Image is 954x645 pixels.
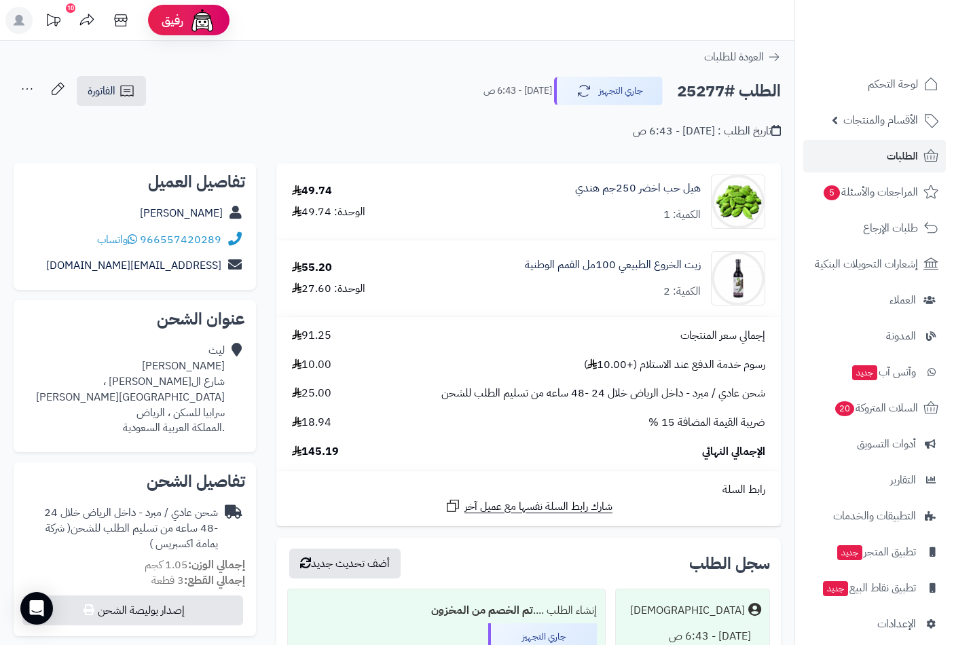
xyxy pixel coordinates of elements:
[292,444,339,460] span: 145.19
[24,311,245,327] h2: عنوان الشحن
[140,232,221,248] a: 966557420289
[836,542,916,561] span: تطبيق المتجر
[851,363,916,382] span: وآتس آب
[868,75,918,94] span: لوحة التحكم
[292,260,332,276] div: 55.20
[292,204,365,220] div: الوحدة: 49.74
[66,3,75,13] div: 10
[823,581,848,596] span: جديد
[803,464,946,496] a: التقارير
[803,248,946,280] a: إشعارات التحويلات البنكية
[45,520,218,552] span: ( شركة يمامة اكسبريس )
[887,147,918,166] span: الطلبات
[704,49,781,65] a: العودة للطلبات
[88,83,115,99] span: الفاتورة
[648,415,765,430] span: ضريبة القيمة المضافة 15 %
[292,328,331,344] span: 91.25
[151,572,245,589] small: 3 قطعة
[464,499,612,515] span: شارك رابط السلة نفسها مع عميل آخر
[292,386,331,401] span: 25.00
[441,386,765,401] span: شحن عادي / مبرد - داخل الرياض خلال 24 -48 ساعه من تسليم الطلب للشحن
[803,176,946,208] a: المراجعات والأسئلة5
[803,320,946,352] a: المدونة
[886,327,916,346] span: المدونة
[890,471,916,490] span: التقارير
[24,473,245,490] h2: تفاصيل الشحن
[292,415,331,430] span: 18.94
[803,140,946,172] a: الطلبات
[803,356,946,388] a: وآتس آبجديد
[554,77,663,105] button: جاري التجهيز
[843,111,918,130] span: الأقسام والمنتجات
[712,251,765,306] img: 1736642023-6281000897157-90x90.jpg
[24,174,245,190] h2: تفاصيل العميل
[20,592,53,625] div: Open Intercom Messenger
[852,365,877,380] span: جديد
[188,557,245,573] strong: إجمالي الوزن:
[680,328,765,344] span: إجمالي سعر المنتجات
[36,7,70,37] a: تحديثات المنصة
[889,291,916,310] span: العملاء
[24,343,225,436] div: ليث [PERSON_NAME] شارع ال[PERSON_NAME] ، [GEOGRAPHIC_DATA][PERSON_NAME] سرابيا للسكن ، الرياض .ال...
[22,595,243,625] button: إصدار بوليصة الشحن
[834,399,918,418] span: السلات المتروكة
[525,257,701,273] a: زيت الخروع الطبيعي 100مل القمم الوطنية
[803,392,946,424] a: السلات المتروكة20
[184,572,245,589] strong: إجمالي القطع:
[282,482,775,498] div: رابط السلة
[296,597,597,624] div: إنشاء الطلب ....
[822,183,918,202] span: المراجعات والأسئلة
[663,284,701,299] div: الكمية: 2
[835,401,854,416] span: 20
[803,500,946,532] a: التطبيقات والخدمات
[24,505,218,552] div: شحن عادي / مبرد - داخل الرياض خلال 24 -48 ساعه من تسليم الطلب للشحن
[803,212,946,244] a: طلبات الإرجاع
[803,608,946,640] a: الإعدادات
[702,444,765,460] span: الإجمالي النهائي
[77,76,146,106] a: الفاتورة
[837,545,862,560] span: جديد
[575,181,701,196] a: هيل حب اخضر 250جم هندي
[431,602,533,619] b: تم الخصم من المخزون
[824,185,840,200] span: 5
[803,536,946,568] a: تطبيق المتجرجديد
[704,49,764,65] span: العودة للطلبات
[140,205,223,221] a: [PERSON_NAME]
[689,555,770,572] h3: سجل الطلب
[803,284,946,316] a: العملاء
[483,84,552,98] small: [DATE] - 6:43 ص
[145,557,245,573] small: 1.05 كجم
[292,357,331,373] span: 10.00
[857,435,916,454] span: أدوات التسويق
[584,357,765,373] span: رسوم خدمة الدفع عند الاستلام (+10.00 )
[833,506,916,526] span: التطبيقات والخدمات
[633,124,781,139] div: تاريخ الطلب : [DATE] - 6:43 ص
[292,281,365,297] div: الوحدة: 27.60
[712,174,765,229] img: 1641589131-87-90x90.jpg
[663,207,701,223] div: الكمية: 1
[822,578,916,597] span: تطبيق نقاط البيع
[189,7,216,34] img: ai-face.png
[815,255,918,274] span: إشعارات التحويلات البنكية
[292,183,332,199] div: 49.74
[289,549,401,578] button: أضف تحديث جديد
[677,77,781,105] h2: الطلب #25277
[863,219,918,238] span: طلبات الإرجاع
[877,614,916,633] span: الإعدادات
[97,232,137,248] a: واتساب
[803,68,946,100] a: لوحة التحكم
[46,257,221,274] a: [EMAIL_ADDRESS][DOMAIN_NAME]
[803,572,946,604] a: تطبيق نقاط البيعجديد
[445,498,612,515] a: شارك رابط السلة نفسها مع عميل آخر
[630,603,745,619] div: [DEMOGRAPHIC_DATA]
[803,428,946,460] a: أدوات التسويق
[162,12,183,29] span: رفيق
